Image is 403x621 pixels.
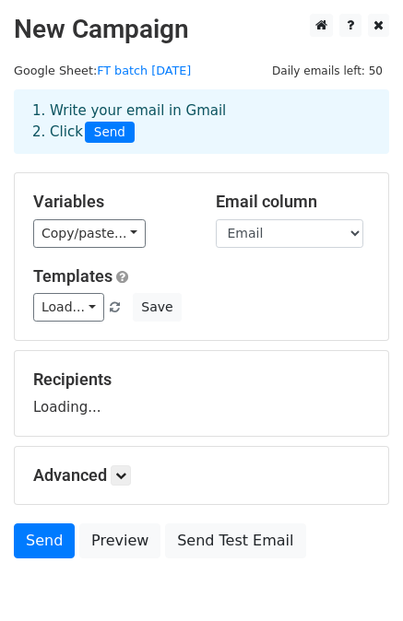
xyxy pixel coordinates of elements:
h2: New Campaign [14,14,389,45]
span: Send [85,122,135,144]
a: Preview [79,523,160,558]
h5: Variables [33,192,188,212]
small: Google Sheet: [14,64,191,77]
h5: Recipients [33,369,370,390]
a: Send Test Email [165,523,305,558]
a: Copy/paste... [33,219,146,248]
a: Daily emails left: 50 [266,64,389,77]
h5: Advanced [33,465,370,486]
span: Daily emails left: 50 [266,61,389,81]
a: Load... [33,293,104,322]
a: FT batch [DATE] [97,64,191,77]
h5: Email column [216,192,371,212]
a: Templates [33,266,113,286]
button: Save [133,293,181,322]
div: 1. Write your email in Gmail 2. Click [18,100,385,143]
div: Loading... [33,369,370,417]
a: Send [14,523,75,558]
